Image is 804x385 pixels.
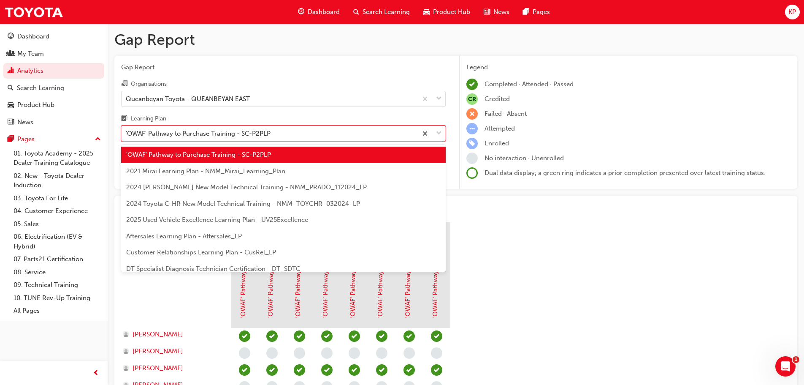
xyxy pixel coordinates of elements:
button: KP [785,5,800,19]
span: learningRecordVerb_NONE-icon [321,347,333,359]
span: search-icon [353,7,359,17]
a: 10. TUNE Rev-Up Training [10,292,104,305]
span: Pages [533,7,550,17]
div: Product Hub [17,100,54,110]
button: Pages [3,131,104,147]
a: 07. Parts21 Certification [10,253,104,266]
a: My Team [3,46,104,62]
span: 2024 Toyota C-HR New Model Technical Training - NMM_TOYCHR_032024_LP [126,200,360,208]
span: learningRecordVerb_COMPLETE-icon [239,364,250,376]
span: learningRecordVerb_NONE-icon [239,347,250,359]
a: car-iconProduct Hub [417,3,477,21]
div: Search Learning [17,83,64,93]
a: 05. Sales [10,218,104,231]
div: News [17,117,33,127]
div: My Team [17,49,44,59]
div: Queanbeyan Toyota - QUEANBEYAN EAST [126,94,250,104]
span: learningRecordVerb_NONE-icon [294,347,305,359]
span: search-icon [8,85,14,92]
span: learningRecordVerb_PASS-icon [266,364,278,376]
a: 01. Toyota Academy - 2025 Dealer Training Catalogue [10,147,104,169]
span: KP [788,7,796,17]
span: 2025 Used Vehicle Excellence Learning Plan - UV25Excellence [126,216,308,224]
span: learningRecordVerb_PASS-icon [266,330,278,342]
span: 2021 Mirai Learning Plan - NMM_Mirai_Learning_Plan [126,167,285,175]
a: news-iconNews [477,3,516,21]
a: [PERSON_NAME] [123,330,223,339]
span: 1 [793,356,799,363]
span: guage-icon [8,33,14,41]
span: down-icon [436,93,442,104]
span: Dual data display; a green ring indicates a prior completion presented over latest training status. [485,169,766,177]
span: learningRecordVerb_NONE-icon [376,347,387,359]
span: learningRecordVerb_ENROLL-icon [466,138,478,149]
span: learningRecordVerb_NONE-icon [431,347,442,359]
a: Analytics [3,63,104,79]
span: learningRecordVerb_PASS-icon [294,330,305,342]
a: pages-iconPages [516,3,557,21]
span: learningRecordVerb_NONE-icon [266,347,278,359]
span: learningRecordVerb_NONE-icon [466,153,478,164]
span: pages-icon [523,7,529,17]
span: learningRecordVerb_PASS-icon [321,364,333,376]
div: Pages [17,134,35,144]
span: Gap Report [121,63,446,72]
span: learningRecordVerb_COMPLETE-icon [466,79,478,90]
a: 03. Toyota For Life [10,192,104,205]
a: Search Learning [3,80,104,96]
span: 'OWAF' Pathway to Purchase Training - SC-P2PLP [126,151,271,158]
a: search-iconSearch Learning [347,3,417,21]
span: Customer Relationships Learning Plan - CusRel_LP [126,248,276,256]
span: Dashboard [308,7,340,17]
div: Learning Plan [131,115,166,123]
span: Product Hub [433,7,470,17]
a: All Pages [10,304,104,317]
span: learningRecordVerb_PASS-icon [349,330,360,342]
span: learningRecordVerb_COMPLETE-icon [239,330,250,342]
span: learningRecordVerb_FAIL-icon [466,108,478,120]
span: prev-icon [93,368,99,379]
a: [PERSON_NAME] [123,363,223,373]
span: guage-icon [298,7,304,17]
span: down-icon [436,128,442,139]
span: News [493,7,509,17]
div: Dashboard [17,32,49,41]
span: Credited [485,95,510,103]
span: Search Learning [363,7,410,17]
a: 08. Service [10,266,104,279]
span: learningRecordVerb_PASS-icon [349,364,360,376]
span: people-icon [8,50,14,58]
span: learningRecordVerb_PASS-icon [294,364,305,376]
span: learningRecordVerb_PASS-icon [431,330,442,342]
span: learningplan-icon [121,115,127,123]
span: organisation-icon [121,80,127,88]
span: [PERSON_NAME] [133,363,183,373]
span: Attempted [485,125,515,132]
div: Legend [466,63,790,72]
a: [PERSON_NAME] [123,347,223,356]
div: 'OWAF' Pathway to Purchase Training - SC-P2PLP [126,129,271,139]
span: learningRecordVerb_PASS-icon [431,364,442,376]
span: Enrolled [485,139,509,147]
iframe: Intercom live chat [775,356,796,377]
span: chart-icon [8,67,14,75]
span: news-icon [8,119,14,126]
span: DT Specialist Diagnosis Technician Certification - DT_SDTC [126,265,300,273]
span: up-icon [95,134,101,145]
img: Trak [4,3,63,22]
a: 06. Electrification (EV & Hybrid) [10,230,104,253]
span: No interaction · Unenrolled [485,154,564,162]
span: null-icon [466,93,478,105]
span: car-icon [8,101,14,109]
span: 2024 [PERSON_NAME] New Model Technical Training - NMM_PRADO_112024_LP [126,183,367,191]
span: learningRecordVerb_NONE-icon [403,347,415,359]
button: DashboardMy TeamAnalyticsSearch LearningProduct HubNews [3,27,104,131]
a: 04. Customer Experience [10,205,104,218]
span: Failed · Absent [485,110,527,117]
span: learningRecordVerb_PASS-icon [403,330,415,342]
span: Completed · Attended · Passed [485,80,574,88]
span: car-icon [423,7,430,17]
span: learningRecordVerb_PASS-icon [321,330,333,342]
